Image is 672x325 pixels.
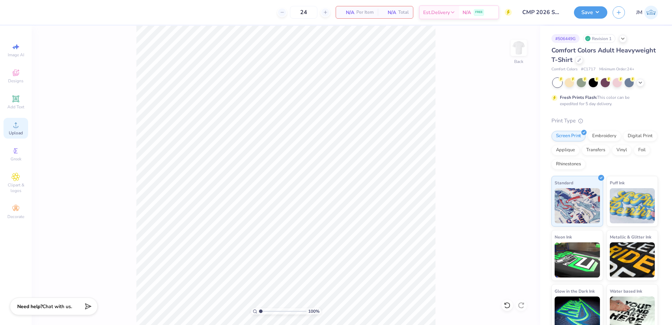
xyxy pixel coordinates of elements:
strong: Fresh Prints Flash: [560,95,597,100]
div: Digital Print [623,131,657,141]
span: Per Item [356,9,374,16]
span: # C1717 [581,66,596,72]
img: Puff Ink [610,188,655,223]
span: Add Text [7,104,24,110]
span: Greek [11,156,21,162]
span: Comfort Colors Adult Heavyweight T-Shirt [551,46,656,64]
input: – – [290,6,317,19]
span: Comfort Colors [551,66,577,72]
span: JM [636,8,642,17]
div: Screen Print [551,131,586,141]
img: Standard [555,188,600,223]
span: Glow in the Dark Ink [555,287,595,295]
span: Water based Ink [610,287,642,295]
span: Total [398,9,409,16]
span: N/A [340,9,354,16]
span: Designs [8,78,24,84]
span: Puff Ink [610,179,625,186]
div: # 506449G [551,34,580,43]
div: Vinyl [612,145,632,155]
div: This color can be expedited for 5 day delivery. [560,94,646,107]
span: Decorate [7,214,24,219]
a: JM [636,6,658,19]
span: Neon Ink [555,233,572,241]
strong: Need help? [17,303,43,310]
span: Upload [9,130,23,136]
div: Print Type [551,117,658,125]
span: Metallic & Glitter Ink [610,233,651,241]
span: Image AI [8,52,24,58]
div: Applique [551,145,580,155]
span: FREE [475,10,483,15]
img: Neon Ink [555,242,600,278]
div: Foil [634,145,650,155]
img: Joshua Malaki [644,6,658,19]
div: Revision 1 [583,34,615,43]
span: Minimum Order: 24 + [599,66,634,72]
span: N/A [382,9,396,16]
div: Rhinestones [551,159,586,170]
span: Chat with us. [43,303,72,310]
div: Embroidery [588,131,621,141]
div: Transfers [582,145,610,155]
span: N/A [463,9,471,16]
span: Clipart & logos [4,182,28,193]
img: Metallic & Glitter Ink [610,242,655,278]
span: Est. Delivery [423,9,450,16]
img: Back [512,41,526,55]
span: 100 % [308,308,319,314]
input: Untitled Design [517,5,569,19]
button: Save [574,6,607,19]
span: Standard [555,179,573,186]
div: Back [514,58,523,65]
